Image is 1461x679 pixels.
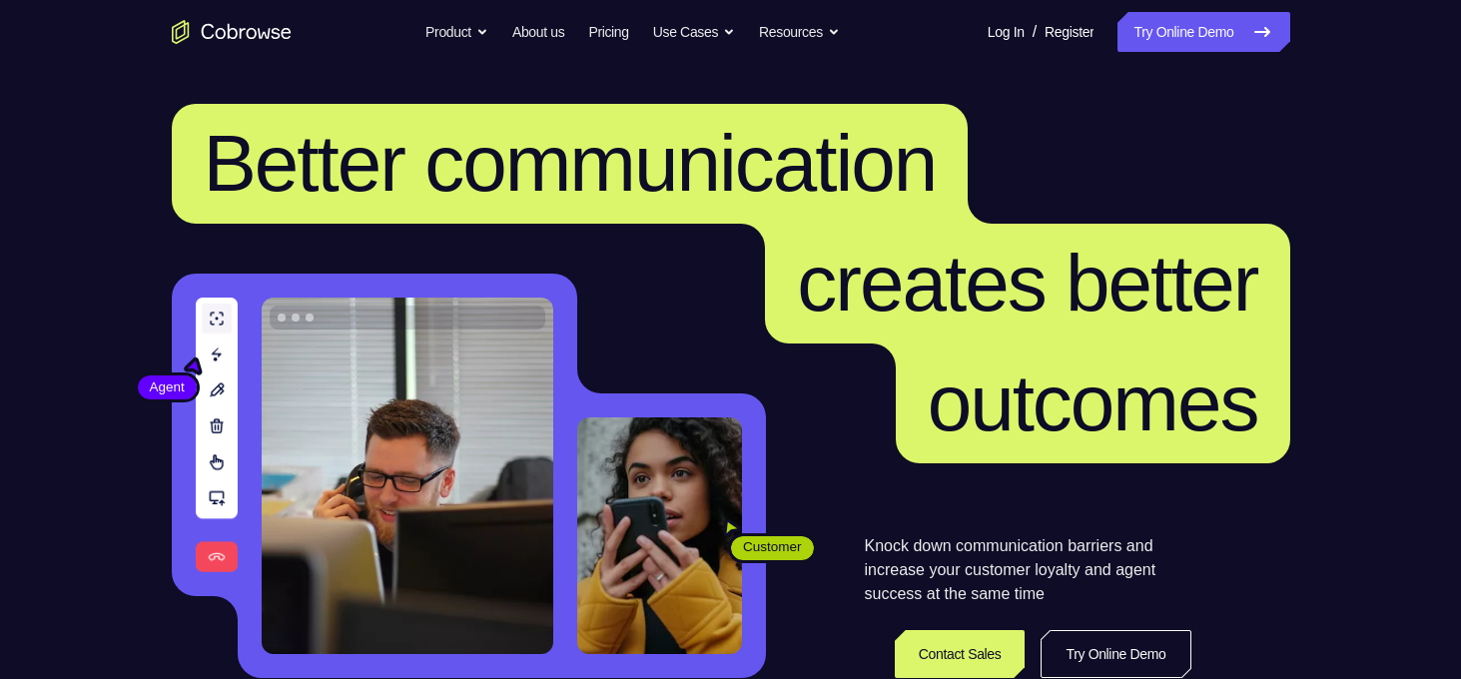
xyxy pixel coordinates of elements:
[588,12,628,52] a: Pricing
[425,12,488,52] button: Product
[1117,12,1289,52] a: Try Online Demo
[577,417,742,654] img: A customer holding their phone
[988,12,1025,52] a: Log In
[1045,12,1094,52] a: Register
[653,12,735,52] button: Use Cases
[512,12,564,52] a: About us
[172,20,292,44] a: Go to the home page
[262,298,553,654] img: A customer support agent talking on the phone
[928,358,1258,447] span: outcomes
[895,630,1026,678] a: Contact Sales
[1033,20,1037,44] span: /
[1041,630,1190,678] a: Try Online Demo
[759,12,840,52] button: Resources
[797,239,1257,328] span: creates better
[204,119,937,208] span: Better communication
[865,534,1191,606] p: Knock down communication barriers and increase your customer loyalty and agent success at the sam...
